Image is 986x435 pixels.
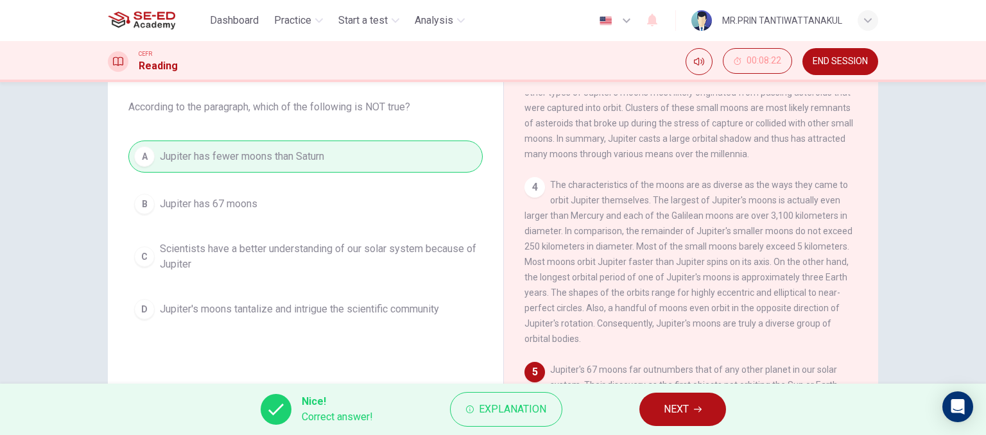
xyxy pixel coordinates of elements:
[128,99,483,115] span: According to the paragraph, which of the following is NOT true?
[691,10,712,31] img: Profile picture
[108,8,205,33] a: SE-ED Academy logo
[274,13,311,28] span: Practice
[524,177,545,198] div: 4
[723,48,792,74] button: 00:08:22
[108,8,175,33] img: SE-ED Academy logo
[802,48,878,75] button: END SESSION
[524,180,852,344] span: The characteristics of the moons are as diverse as the ways they came to orbit Jupiter themselves...
[338,13,388,28] span: Start a test
[415,13,453,28] span: Analysis
[723,48,792,75] div: Hide
[813,56,868,67] span: END SESSION
[269,9,328,32] button: Practice
[664,400,689,418] span: NEXT
[333,9,404,32] button: Start a test
[722,13,842,28] div: MR.PRIN TANTIWATTANAKUL
[302,409,373,425] span: Correct answer!
[139,58,178,74] h1: Reading
[942,391,973,422] div: Open Intercom Messenger
[410,9,470,32] button: Analysis
[686,48,713,75] div: Mute
[302,394,373,409] span: Nice!
[639,393,726,426] button: NEXT
[524,362,545,382] div: 5
[210,13,259,28] span: Dashboard
[205,9,264,32] button: Dashboard
[450,392,562,427] button: Explanation
[479,400,546,418] span: Explanation
[747,56,781,66] span: 00:08:22
[598,16,614,26] img: en
[139,49,152,58] span: CEFR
